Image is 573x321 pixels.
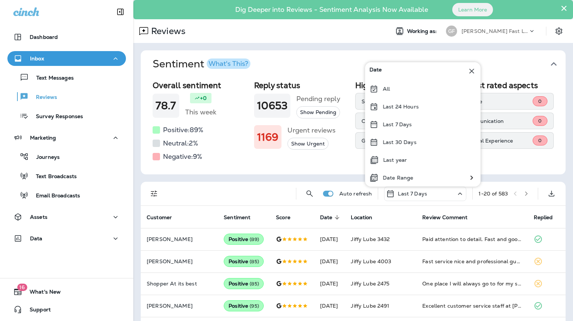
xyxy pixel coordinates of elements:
[422,302,522,310] div: Excellent customer service staff at Jiffy Lube on Kipling Adrien, Francisco and all employees are...
[147,303,212,309] p: [PERSON_NAME]
[464,118,533,124] p: Communication
[296,93,340,105] h5: Pending reply
[153,81,248,90] h2: Overall sentiment
[464,138,533,144] p: General Experience
[147,281,212,287] p: Shopper At its best
[462,28,528,34] p: [PERSON_NAME] Fast Lube dba [PERSON_NAME]
[7,187,126,203] button: Email Broadcasts
[287,124,336,136] h5: Urgent reviews
[422,235,522,243] div: Paid attention to detail. Fast and good experience!
[287,138,329,150] button: Show Urgent
[254,81,350,90] h2: Reply status
[320,214,342,221] span: Date
[29,75,74,82] p: Text Messages
[560,2,567,14] button: Close
[30,34,58,40] p: Dashboard
[30,214,47,220] p: Assets
[351,236,390,243] span: Jiffy Lube 3432
[383,121,412,127] p: Last 7 Days
[351,302,389,309] span: Jiffy Lube 2491
[276,214,300,221] span: Score
[22,307,51,315] span: Support
[383,86,390,92] p: All
[224,214,260,221] span: Sentiment
[538,137,542,144] span: 0
[383,157,407,163] p: Last year
[355,81,452,90] h2: Highest rated aspects
[7,210,126,224] button: Assets
[257,131,279,143] h1: 1169
[29,154,60,161] p: Journeys
[250,258,259,265] span: ( 85 )
[7,51,126,66] button: Inbox
[7,108,126,124] button: Survey Responses
[224,234,264,245] div: Positive
[538,98,542,104] span: 0
[446,26,457,37] div: GF
[22,289,61,298] span: What's New
[209,60,248,67] div: What's This?
[339,191,372,197] p: Auto refresh
[314,250,345,272] td: [DATE]
[534,214,563,221] span: Replied
[314,272,345,295] td: [DATE]
[320,214,333,221] span: Date
[153,58,250,70] h1: Sentiment
[7,149,126,164] button: Journeys
[7,70,126,85] button: Text Messages
[110,4,131,19] button: Collapse Sidebar
[224,278,264,289] div: Positive
[163,137,198,149] h5: Neutral: 2 %
[362,118,427,124] p: Communication
[141,78,566,174] div: SentimentWhat's This?
[351,214,382,221] span: Location
[29,94,57,101] p: Reviews
[538,118,542,124] span: 0
[185,106,216,118] h5: This week
[314,295,345,317] td: [DATE]
[156,100,176,112] h1: 78.7
[7,30,126,44] button: Dashboard
[457,81,554,90] h2: Lowest rated aspects
[163,151,202,163] h5: Negative: 9 %
[362,138,427,144] p: General Experience
[207,58,250,69] button: What's This?
[370,67,382,76] span: Date
[383,139,417,145] p: Last 30 Days
[544,186,559,201] button: Export as CSV
[7,168,126,184] button: Text Broadcasts
[422,214,467,221] span: Review Comment
[7,231,126,246] button: Data
[163,124,203,136] h5: Positive: 89 %
[314,228,345,250] td: [DATE]
[7,284,126,299] button: 16What's New
[29,173,77,180] p: Text Broadcasts
[422,280,522,287] div: One place I will always go to for my services, not only do they listen to what I ask of the will ...
[29,113,83,120] p: Survey Responses
[257,100,288,112] h1: 10653
[302,186,317,201] button: Search Reviews
[224,214,250,221] span: Sentiment
[147,236,212,242] p: [PERSON_NAME]
[422,214,477,221] span: Review Comment
[30,56,44,61] p: Inbox
[464,98,533,104] p: Service
[148,26,186,37] p: Reviews
[383,104,419,110] p: Last 24 Hours
[214,9,450,11] p: Dig Deeper into Reviews - Sentiment Analysis Now Available
[17,284,27,291] span: 16
[250,303,259,309] span: ( 95 )
[200,94,207,102] p: +0
[351,280,389,287] span: Jiffy Lube 2475
[383,175,413,181] p: Date Range
[30,135,56,141] p: Marketing
[351,214,372,221] span: Location
[147,214,181,221] span: Customer
[147,258,212,264] p: [PERSON_NAME]
[398,191,427,197] p: Last 7 Days
[29,193,80,200] p: Email Broadcasts
[147,50,572,78] button: SentimentWhat's This?
[296,106,340,118] button: Show Pending
[7,89,126,104] button: Reviews
[407,28,439,34] span: Working as:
